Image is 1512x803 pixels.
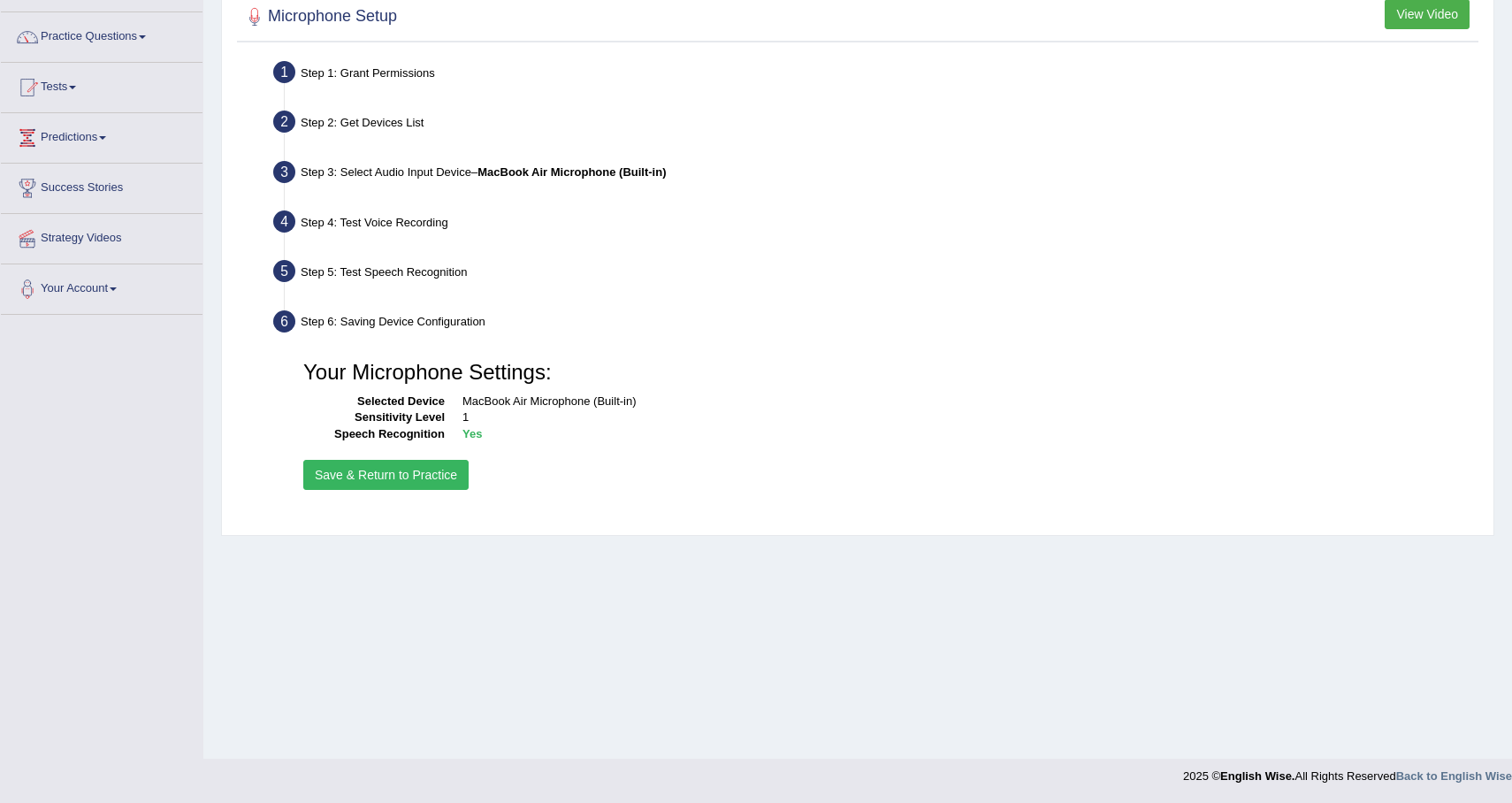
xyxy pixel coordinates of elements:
[1396,769,1512,783] a: Back to English Wise
[1183,759,1512,784] div: 2025 © All Rights Reserved
[265,205,1485,244] div: Step 4: Test Voice Recording
[303,394,445,410] dt: Selected Device
[303,426,445,443] dt: Speech Recognition
[462,427,482,440] b: Yes
[1,264,202,309] a: Your Account
[265,156,1485,195] div: Step 3: Select Audio Input Device
[303,460,469,490] button: Save & Return to Practice
[462,409,1465,426] dd: 1
[1,113,202,157] a: Predictions
[303,409,445,426] dt: Sensitivity Level
[1,63,202,107] a: Tests
[265,105,1485,144] div: Step 2: Get Devices List
[1,12,202,57] a: Practice Questions
[303,361,1465,384] h3: Your Microphone Settings:
[1,164,202,208] a: Success Stories
[462,394,1465,410] dd: MacBook Air Microphone (Built-in)
[1220,769,1294,783] strong: English Wise.
[265,56,1485,95] div: Step 1: Grant Permissions
[241,4,397,30] h2: Microphone Setup
[471,165,667,179] span: –
[265,255,1485,294] div: Step 5: Test Speech Recognition
[1,214,202,258] a: Strategy Videos
[477,165,666,179] b: MacBook Air Microphone (Built-in)
[265,305,1485,344] div: Step 6: Saving Device Configuration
